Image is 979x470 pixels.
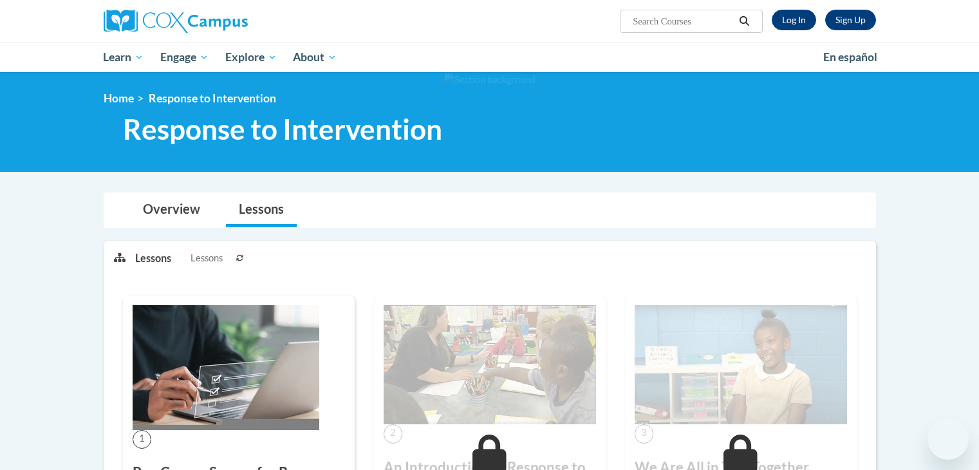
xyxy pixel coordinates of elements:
[284,42,345,72] a: About
[444,73,536,87] img: Section background
[635,424,653,443] span: 3
[133,305,319,430] img: Course Image
[772,10,816,30] a: Log In
[191,251,223,265] span: Lessons
[225,50,277,65] span: Explore
[635,305,847,425] img: Course Image
[123,112,442,146] span: Response to Intervention
[823,50,877,64] span: En español
[130,193,213,227] a: Overview
[149,91,276,105] span: Response to Intervention
[293,50,337,65] span: About
[384,424,402,443] span: 2
[825,10,876,30] a: Register
[133,430,151,449] span: 1
[928,418,969,460] iframe: Button to launch messaging window
[160,50,209,65] span: Engage
[135,251,171,265] p: Lessons
[152,42,217,72] a: Engage
[95,42,153,72] a: Learn
[104,10,248,33] img: Cox Campus
[104,91,134,105] a: Home
[631,14,734,29] input: Search Courses
[217,42,285,72] a: Explore
[84,42,895,72] div: Main menu
[815,44,886,71] a: En español
[734,14,754,29] button: Search
[103,50,144,65] span: Learn
[226,193,297,227] a: Lessons
[384,305,596,425] img: Course Image
[104,10,348,33] a: Cox Campus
